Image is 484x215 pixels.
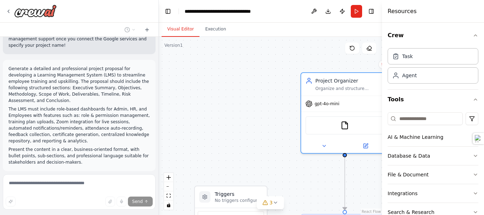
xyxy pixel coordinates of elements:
g: Edge from 0c7f2a8d-d853-41e5-8c70-445cce155b89 to 1d148d75-b0d3-4e14-85bb-ff07d9bea1ea [341,157,348,210]
img: Logo [14,5,57,17]
button: Switch to previous chat [122,26,139,34]
div: Version 1 [164,43,183,48]
button: Tools [388,90,478,109]
button: Upload files [105,197,115,206]
button: Open in side panel [345,142,385,150]
button: Database & Data [388,147,478,165]
div: Task [402,53,413,60]
button: Visual Editor [162,22,199,37]
h4: Resources [388,7,417,16]
button: Execution [199,22,232,37]
div: React Flow controls [164,173,173,210]
div: Organize and structure personal projects by creating clear project frameworks, breaking down comp... [315,86,384,91]
p: No triggers configured [215,198,263,203]
span: 3 [270,199,273,206]
button: Integrations [388,184,478,203]
div: Integrations [388,190,417,197]
button: Crew [388,26,478,45]
button: zoom in [164,173,173,182]
button: Send [128,197,153,206]
button: File & Document [388,165,478,184]
p: Present the content in a clear, business-oriented format, with bullet points, sub-sections, and p... [9,146,150,165]
div: Project OrganizerOrganize and structure personal projects by creating clear project frameworks, b... [300,72,389,154]
button: AI & Machine Learning [388,128,478,146]
div: File & Document [388,171,429,178]
nav: breadcrumb [185,8,264,15]
a: React Flow attribution [362,210,381,214]
button: Hide right sidebar [366,6,376,16]
button: toggle interactivity [164,200,173,210]
div: Crew [388,45,478,89]
span: Send [132,199,143,204]
button: Start a new chat [141,26,153,34]
div: Database & Data [388,152,430,159]
p: Generate a detailed and professional project proposal for developing a Learning Management System... [9,66,150,104]
button: Click to speak your automation idea [117,197,126,206]
div: Agent [402,72,417,79]
button: 3 [257,196,284,209]
img: FileReadTool [341,121,349,130]
span: gpt-4o-mini [315,101,339,107]
p: The LMS must include role-based dashboards for Admin, HR, and Employees with features such as: ro... [9,106,150,144]
div: Project Organizer [315,77,384,84]
button: Hide left sidebar [163,6,173,16]
p: The crew is ready to use and will provide comprehensive project management support once you conne... [9,29,150,49]
button: Delete node [378,60,388,69]
button: zoom out [164,182,173,191]
button: Improve this prompt [6,197,16,206]
h3: Triggers [215,191,263,198]
button: fit view [164,191,173,200]
div: AI & Machine Learning [388,134,443,141]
